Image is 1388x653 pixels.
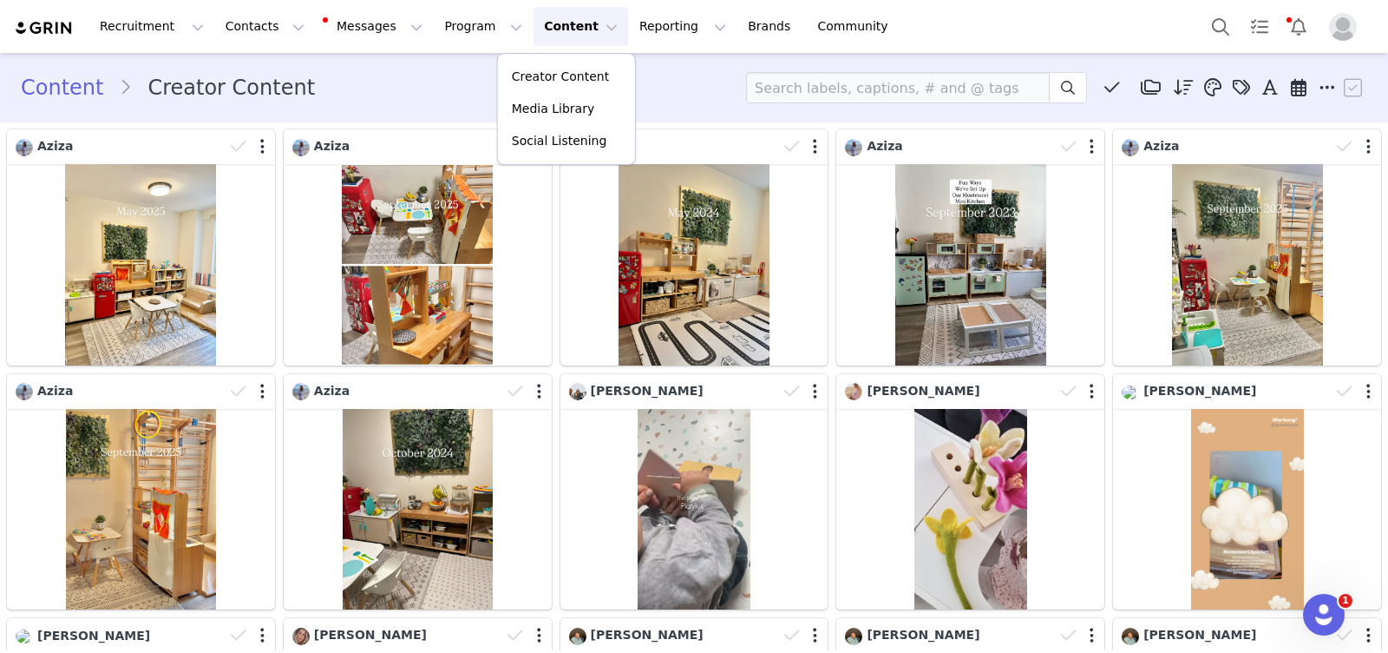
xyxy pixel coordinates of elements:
[808,7,907,46] a: Community
[569,628,586,645] img: 98b2078f-e537-4b0a-b96c-197602d66eb0.jpg
[1143,139,1179,153] span: Aziza
[845,628,862,645] img: 98b2078f-e537-4b0a-b96c-197602d66eb0.jpg
[215,7,315,46] button: Contacts
[1201,7,1240,46] button: Search
[89,7,214,46] button: Recruitment
[1143,628,1256,642] span: [PERSON_NAME]
[1143,384,1256,398] span: [PERSON_NAME]
[16,630,33,643] img: 1ed0843e-63a6-4e8b-97b3-40f5e0a493c6.jpg
[1122,628,1139,645] img: 98b2078f-e537-4b0a-b96c-197602d66eb0.jpg
[569,383,586,400] img: de5b45e6-bac0-42c4-8382-85a8dc6d595a.jpg
[16,139,33,156] img: 23dcf95d-15d8-4d14-bae6-c501fded8fc9.jpg
[629,7,737,46] button: Reporting
[314,139,350,153] span: Aziza
[867,384,979,398] span: [PERSON_NAME]
[16,383,33,400] img: 23dcf95d-15d8-4d14-bae6-c501fded8fc9.jpg
[37,629,150,643] span: [PERSON_NAME]
[1122,386,1139,399] img: 1ed0843e-63a6-4e8b-97b3-40f5e0a493c6.jpg
[1241,7,1279,46] a: Tasks
[14,20,75,36] img: grin logo
[591,628,704,642] span: [PERSON_NAME]
[316,7,433,46] button: Messages
[867,628,979,642] span: [PERSON_NAME]
[512,68,609,86] p: Creator Content
[737,7,806,46] a: Brands
[1303,594,1345,636] iframe: Intercom live chat
[1122,139,1139,156] img: 23dcf95d-15d8-4d14-bae6-c501fded8fc9.jpg
[512,100,594,118] p: Media Library
[314,384,350,398] span: Aziza
[845,383,862,400] img: 10b8655d-f4c6-47f3-8397-3145e0cbff88.jpg
[37,384,73,398] span: Aziza
[512,132,607,150] p: Social Listening
[591,384,704,398] span: [PERSON_NAME]
[746,72,1050,103] input: Search labels, captions, # and @ tags
[867,139,902,153] span: Aziza
[292,628,310,645] img: bb8359bf-2652-4c3d-90cf-d7d754b6c951.jpg
[534,7,628,46] button: Content
[292,139,310,156] img: 23dcf95d-15d8-4d14-bae6-c501fded8fc9.jpg
[314,628,427,642] span: [PERSON_NAME]
[1329,13,1357,41] img: placeholder-profile.jpg
[434,7,533,46] button: Program
[1319,13,1374,41] button: Profile
[292,383,310,400] img: 23dcf95d-15d8-4d14-bae6-c501fded8fc9.jpg
[37,139,73,153] span: Aziza
[1280,7,1318,46] button: Notifications
[845,139,862,156] img: 23dcf95d-15d8-4d14-bae6-c501fded8fc9.jpg
[21,72,119,103] a: Content
[1339,594,1352,608] span: 1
